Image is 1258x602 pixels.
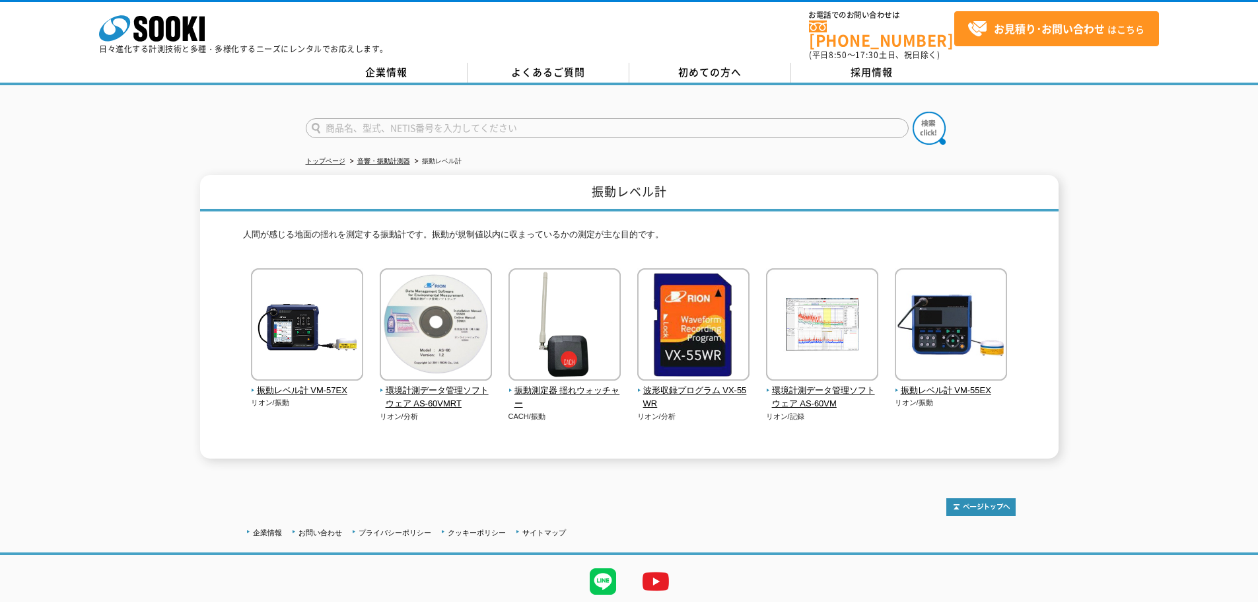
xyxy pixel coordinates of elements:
[766,384,879,412] span: 環境計測データ管理ソフトウェア AS-60VM
[380,384,493,412] span: 環境計測データ管理ソフトウェア AS-60VMRT
[251,397,364,408] p: リオン/振動
[380,411,493,422] p: リオン/分析
[895,268,1007,384] img: 振動レベル計 VM-55EX
[829,49,847,61] span: 8:50
[251,268,363,384] img: 振動レベル計 VM-57EX
[243,228,1016,248] p: 人間が感じる地面の揺れを測定する振動計です。振動が規制値以内に収まっているかの測定が主な目的です。
[637,384,750,412] span: 波形収録プログラム VX-55WR
[809,11,954,19] span: お電話でのお問い合わせは
[637,411,750,422] p: リオン/分析
[251,384,364,398] span: 振動レベル計 VM-57EX
[380,268,492,384] img: 環境計測データ管理ソフトウェア AS-60VMRT
[522,529,566,537] a: サイトマップ
[629,63,791,83] a: 初めての方へ
[306,118,909,138] input: 商品名、型式、NETIS番号を入力してください
[809,20,954,48] a: [PHONE_NUMBER]
[200,175,1059,211] h1: 振動レベル計
[359,529,431,537] a: プライバシーポリシー
[855,49,879,61] span: 17:30
[791,63,953,83] a: 採用情報
[678,65,742,79] span: 初めての方へ
[994,20,1105,36] strong: お見積り･お問い合わせ
[306,63,468,83] a: 企業情報
[357,157,410,165] a: 音響・振動計測器
[946,498,1016,516] img: トップページへ
[380,371,493,411] a: 環境計測データ管理ソフトウェア AS-60VMRT
[508,268,621,384] img: 振動測定器 揺れウォッチャー
[448,529,506,537] a: クッキーポリシー
[306,157,345,165] a: トップページ
[895,397,1008,408] p: リオン/振動
[412,155,462,169] li: 振動レベル計
[895,384,1008,398] span: 振動レベル計 VM-55EX
[508,371,621,411] a: 振動測定器 揺れウォッチャー
[468,63,629,83] a: よくあるご質問
[253,529,282,537] a: 企業情報
[967,19,1144,39] span: はこちら
[508,384,621,412] span: 振動測定器 揺れウォッチャー
[954,11,1159,46] a: お見積り･お問い合わせはこちら
[913,112,946,145] img: btn_search.png
[637,268,750,384] img: 波形収録プログラム VX-55WR
[809,49,940,61] span: (平日 ～ 土日、祝日除く)
[251,371,364,398] a: 振動レベル計 VM-57EX
[895,371,1008,398] a: 振動レベル計 VM-55EX
[508,411,621,422] p: CACH/振動
[99,45,388,53] p: 日々進化する計測技術と多種・多様化するニーズにレンタルでお応えします。
[766,371,879,411] a: 環境計測データ管理ソフトウェア AS-60VM
[766,411,879,422] p: リオン/記録
[298,529,342,537] a: お問い合わせ
[766,268,878,384] img: 環境計測データ管理ソフトウェア AS-60VM
[637,371,750,411] a: 波形収録プログラム VX-55WR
